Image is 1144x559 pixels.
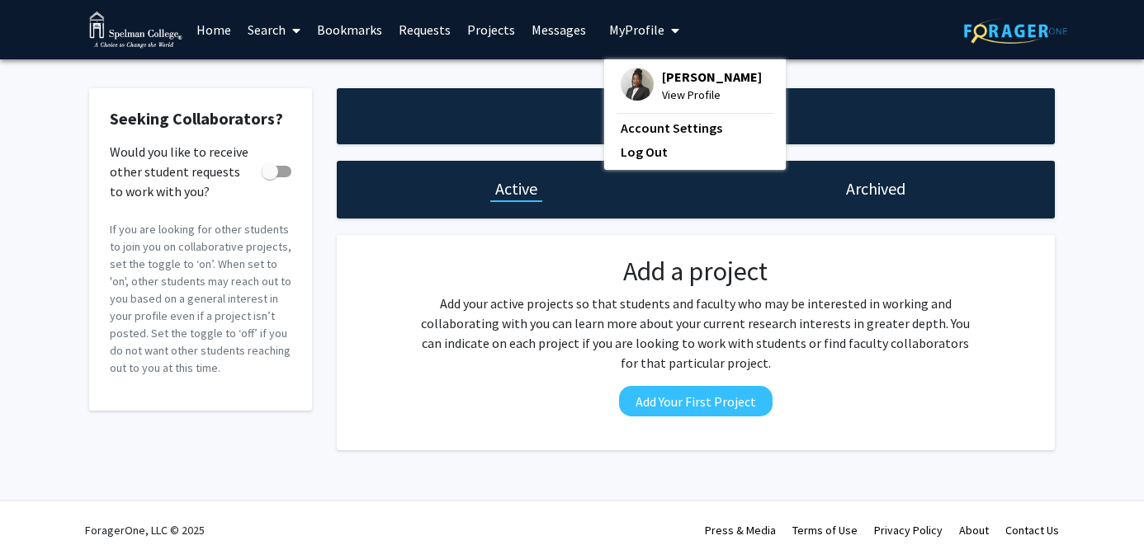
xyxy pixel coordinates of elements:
[705,523,776,538] a: Press & Media
[239,1,309,59] a: Search
[662,86,762,104] span: View Profile
[846,177,905,200] h1: Archived
[621,68,762,104] div: Profile Picture[PERSON_NAME]View Profile
[309,1,390,59] a: Bookmarks
[523,1,594,59] a: Messages
[110,109,291,129] h2: Seeking Collaborators?
[1005,523,1059,538] a: Contact Us
[874,523,943,538] a: Privacy Policy
[621,68,654,101] img: Profile Picture
[619,386,773,416] button: Add Your First Project
[662,68,762,86] span: [PERSON_NAME]
[416,256,976,287] h2: Add a project
[621,118,769,138] a: Account Settings
[621,142,769,162] a: Log Out
[110,142,255,201] span: Would you like to receive other student requests to work with you?
[964,18,1067,44] img: ForagerOne Logo
[459,1,523,59] a: Projects
[959,523,989,538] a: About
[390,1,459,59] a: Requests
[89,12,182,49] img: Spelman College Logo
[416,294,976,373] p: Add your active projects so that students and faculty who may be interested in working and collab...
[792,523,858,538] a: Terms of Use
[85,501,205,559] div: ForagerOne, LLC © 2025
[188,1,239,59] a: Home
[110,221,291,377] p: If you are looking for other students to join you on collaborative projects, set the toggle to ‘o...
[12,485,70,547] iframe: Chat
[495,177,537,200] h1: Active
[609,21,664,38] span: My Profile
